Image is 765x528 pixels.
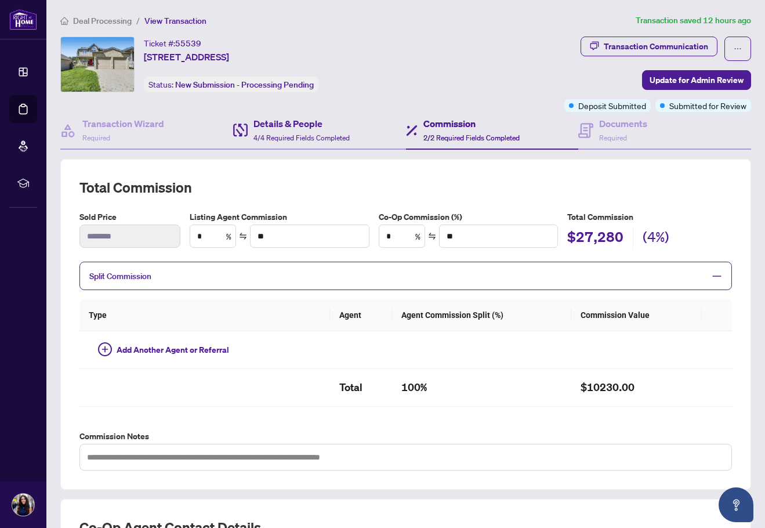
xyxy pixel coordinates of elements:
[144,50,229,64] span: [STREET_ADDRESS]
[330,299,392,331] th: Agent
[175,79,314,90] span: New Submission - Processing Pending
[599,117,647,131] h4: Documents
[12,494,34,516] img: Profile Icon
[734,45,742,53] span: ellipsis
[719,487,753,522] button: Open asap
[423,133,520,142] span: 2/2 Required Fields Completed
[144,37,201,50] div: Ticket #:
[144,16,206,26] span: View Transaction
[89,271,151,281] span: Split Commission
[98,342,112,356] span: plus-circle
[423,117,520,131] h4: Commission
[571,299,702,331] th: Commission Value
[339,378,383,397] h2: Total
[643,227,669,249] h2: (4%)
[89,341,238,359] button: Add Another Agent or Referral
[401,378,563,397] h2: 100%
[190,211,369,223] label: Listing Agent Commission
[82,133,110,142] span: Required
[669,99,746,112] span: Submitted for Review
[599,133,627,142] span: Required
[144,77,318,92] div: Status:
[79,430,732,443] label: Commission Notes
[636,14,751,27] article: Transaction saved 12 hours ago
[136,14,140,27] li: /
[79,178,732,197] h2: Total Commission
[60,17,68,25] span: home
[712,271,722,281] span: minus
[253,117,350,131] h4: Details & People
[175,38,201,49] span: 55539
[581,378,693,397] h2: $10230.00
[239,232,247,240] span: swap
[581,37,717,56] button: Transaction Communication
[253,133,350,142] span: 4/4 Required Fields Completed
[61,37,134,92] img: IMG-X12370065_1.jpg
[79,262,732,290] div: Split Commission
[642,70,751,90] button: Update for Admin Review
[578,99,646,112] span: Deposit Submitted
[9,9,37,30] img: logo
[392,299,572,331] th: Agent Commission Split (%)
[82,117,164,131] h4: Transaction Wizard
[379,211,559,223] label: Co-Op Commission (%)
[650,71,744,89] span: Update for Admin Review
[73,16,132,26] span: Deal Processing
[79,211,180,223] label: Sold Price
[567,211,732,223] h5: Total Commission
[79,299,330,331] th: Type
[567,227,623,249] h2: $27,280
[117,343,229,356] span: Add Another Agent or Referral
[428,232,436,240] span: swap
[604,37,708,56] div: Transaction Communication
